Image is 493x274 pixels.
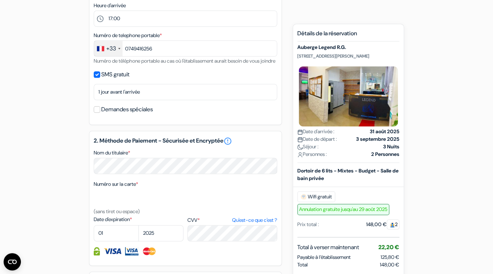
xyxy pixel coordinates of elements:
p: [STREET_ADDRESS][PERSON_NAME] [297,53,399,59]
strong: 3 Nuits [383,143,399,151]
label: Numéro sur la carte [94,180,138,188]
div: 148,00 € [366,221,399,228]
img: calendar.svg [297,137,303,142]
strong: 31 août 2025 [370,128,399,135]
h5: Détails de la réservation [297,30,399,41]
img: Information de carte de crédit entièrement encryptée et sécurisée [94,247,100,255]
a: error_outline [223,137,232,145]
label: Demandes spéciales [101,104,153,114]
img: guest.svg [390,222,395,228]
div: Prix total : [297,221,319,228]
h5: Auberge Legend R.G. [297,44,399,50]
span: Date de départ : [297,135,337,143]
div: France: +33 [94,41,123,56]
a: Qu'est-ce que c'est ? [232,216,277,224]
span: 125,80 € [381,253,399,260]
small: Numéro de téléphone portable au cas où l'établissement aurait besoin de vous joindre [94,58,275,64]
span: Total [297,261,308,268]
label: Heure d'arrivée [94,2,126,9]
span: Date d'arrivée : [297,128,334,135]
img: Master Card [142,247,157,255]
h5: 2. Méthode de Paiement - Sécurisée et Encryptée [94,137,277,145]
span: 2 [387,219,399,229]
input: 6 12 34 56 78 [94,40,277,57]
img: calendar.svg [297,129,303,135]
button: Ouvrir le widget CMP [4,253,21,270]
span: Total à verser maintenant [297,243,359,252]
span: 148,00 € [380,261,399,268]
small: (sans tiret ou espace) [94,208,140,215]
img: Visa Electron [125,247,138,255]
span: Personnes : [297,151,327,158]
b: Dortoir de 6 lits - Mixtes - Budget - Salle de bain privée [297,167,399,181]
label: Numéro de telephone portable [94,32,162,39]
strong: 3 septembre 2025 [356,135,399,143]
label: Nom du titulaire [94,149,130,157]
span: Annulation gratuite jusqu'au 29 août 2025 [297,204,389,215]
img: moon.svg [297,144,303,150]
img: free_wifi.svg [301,194,306,199]
img: user_icon.svg [297,152,303,157]
span: Wifi gratuit [297,191,335,202]
strong: 2 Personnes [371,151,399,158]
label: Date d'expiration [94,216,183,223]
span: Séjour : [297,143,319,151]
label: CVV [187,216,277,224]
div: +33 [106,44,116,53]
span: 22,20 € [378,243,399,251]
span: Payable à l’établissement [297,253,351,261]
img: Visa [103,247,121,255]
label: SMS gratuit [101,69,129,80]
